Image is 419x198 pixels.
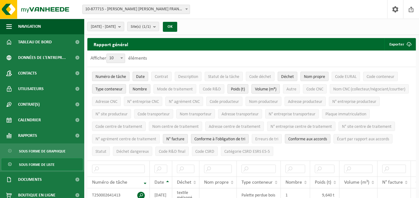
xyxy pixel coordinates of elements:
label: Afficher éléments [90,56,147,61]
span: Description [178,75,198,79]
span: Sous forme de graphique [19,145,66,157]
button: Nom producteurNom producteur: Activate to sort [246,97,281,106]
button: Erreurs de triErreurs de tri: Activate to sort [252,134,282,143]
button: Code producteurCode producteur: Activate to sort [206,97,242,106]
button: Nom propreNom propre: Activate to sort [300,72,329,81]
button: Catégorie CSRD ESRS E5-5Catégorie CSRD ESRS E5-5: Activate to sort [221,147,273,156]
button: Conforme à l’obligation de tri : Activate to sort [191,134,249,143]
span: Code CSRD [195,149,214,154]
span: Erreurs de tri [255,137,278,142]
button: DateDate: Activate to sort [133,72,148,81]
button: AutreAutre: Activate to sort [283,84,300,94]
span: Plaque immatriculation [325,112,366,117]
span: Nombre [133,87,147,92]
span: Écart par rapport aux accords [337,137,389,142]
span: Navigation [18,19,41,34]
span: N° facture [166,137,184,142]
span: Nombre [285,180,302,185]
span: Tableau de bord [18,34,52,50]
button: Adresse centre de traitementAdresse centre de traitement: Activate to sort [205,122,264,131]
span: Statut de la tâche [208,75,239,79]
count: (1/1) [142,25,151,29]
button: Code centre de traitementCode centre de traitement: Activate to sort [92,122,146,131]
span: Statut [95,149,106,154]
span: Utilisateurs [18,81,44,97]
span: Poids (t) [315,180,331,185]
a: Sous forme de graphique [2,145,83,157]
span: Numéro de tâche [95,75,126,79]
span: N° agrément centre de traitement [95,137,156,142]
span: Code CNC [306,87,323,92]
span: Code EURAL [335,75,357,79]
button: Code CSRDCode CSRD: Activate to sort [192,147,218,156]
span: Code centre de traitement [95,124,142,129]
button: Numéro de tâcheNuméro de tâche: Activate to remove sorting [92,72,129,81]
span: Numéro de tâche [92,180,127,185]
button: Adresse producteurAdresse producteur: Activate to sort [285,97,326,106]
button: StatutStatut: Activate to sort [92,147,110,156]
button: Conforme aux accords : Activate to sort [285,134,330,143]
span: Catégorie CSRD ESRS E5-5 [224,149,270,154]
button: N° factureN° facture: Activate to sort [163,134,188,143]
button: Adresse CNCAdresse CNC: Activate to sort [92,97,121,106]
button: Nom centre de traitementNom centre de traitement: Activate to sort [149,122,202,131]
span: Contrat [155,75,168,79]
span: Code transporteur [138,112,170,117]
button: N° agrément CNCN° agrément CNC: Activate to sort [165,97,203,106]
span: [DATE] - [DATE] [91,22,116,31]
span: 10-877715 - ADLER PELZER FRANCE WEST - MORNAC [83,5,190,14]
button: Code CNCCode CNC: Activate to sort [303,84,327,94]
button: Site(s)(1/1) [127,22,159,31]
span: Code producteur [210,99,239,104]
button: Écart par rapport aux accordsÉcart par rapport aux accords: Activate to sort [334,134,392,143]
span: Rapports [18,128,37,143]
button: Plaque immatriculationPlaque immatriculation: Activate to sort [322,109,370,118]
span: Nom propre [204,180,229,185]
span: Déchet [281,75,294,79]
span: 10-877715 - ADLER PELZER FRANCE WEST - MORNAC [82,5,190,14]
span: Poids (t) [231,87,245,92]
span: Nom transporteur [180,112,212,117]
button: Type conteneurType conteneur: Activate to sort [92,84,126,94]
button: Code transporteurCode transporteur: Activate to sort [134,109,173,118]
button: N° site producteurN° site producteur : Activate to sort [92,109,131,118]
span: Date [136,75,145,79]
button: Nom transporteurNom transporteur: Activate to sort [176,109,215,118]
span: Documents [18,172,42,187]
button: Code R&DCode R&amp;D: Activate to sort [199,84,224,94]
button: DescriptionDescription: Activate to sort [175,72,202,81]
span: Adresse producteur [288,99,322,104]
span: Nom centre de traitement [152,124,199,129]
span: N° entreprise CNC [127,99,159,104]
span: N° site centre de traitement [342,124,392,129]
span: N° site producteur [95,112,128,117]
span: Code conteneur [367,75,394,79]
span: Sous forme de liste [19,159,55,171]
span: Données de l'entrepr... [18,50,66,65]
button: Exporter [384,38,415,51]
button: Adresse transporteurAdresse transporteur: Activate to sort [218,109,262,118]
button: OK [163,22,177,32]
span: N° entreprise producteur [332,99,376,104]
button: Code R&D finalCode R&amp;D final: Activate to sort [155,147,189,156]
a: Sous forme de liste [2,158,83,170]
span: Volume (m³) [344,180,369,185]
span: Calendrier [18,112,41,128]
span: Conforme aux accords [288,137,327,142]
h2: Rapport général [87,38,134,51]
span: Mode de traitement [157,87,193,92]
span: Code R&D final [159,149,185,154]
span: Adresse centre de traitement [209,124,261,129]
button: [DATE] - [DATE] [87,22,124,31]
span: Nom producteur [249,99,278,104]
button: DéchetDéchet: Activate to sort [278,72,297,81]
span: N° facture [382,180,403,185]
span: 10 [107,54,125,63]
button: Nom CNC (collecteur/négociant/courtier)Nom CNC (collecteur/négociant/courtier): Activate to sort [330,84,409,94]
button: Déchet dangereux : Activate to sort [113,147,152,156]
button: Code conteneurCode conteneur: Activate to sort [363,72,398,81]
span: Adresse transporteur [222,112,259,117]
span: Conforme à l’obligation de tri [194,137,245,142]
span: Volume (m³) [255,87,276,92]
span: Adresse CNC [95,99,117,104]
